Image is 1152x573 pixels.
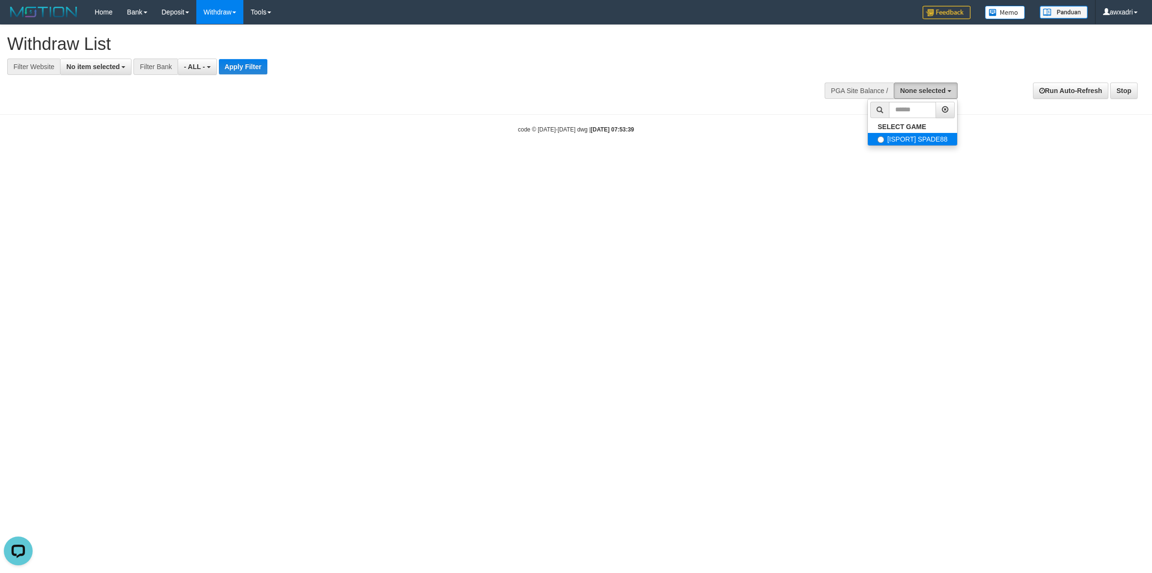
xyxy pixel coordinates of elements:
[1110,83,1138,99] a: Stop
[4,4,33,33] button: Open LiveChat chat widget
[1040,6,1088,19] img: panduan.png
[868,133,957,145] label: [ISPORT] SPADE88
[900,87,946,95] span: None selected
[66,63,120,71] span: No item selected
[877,136,884,143] input: [ISPORT] SPADE88
[877,123,926,131] b: SELECT GAME
[894,83,958,99] button: None selected
[591,126,634,133] strong: [DATE] 07:53:39
[133,59,178,75] div: Filter Bank
[184,63,205,71] span: - ALL -
[60,59,132,75] button: No item selected
[178,59,216,75] button: - ALL -
[518,126,634,133] small: code © [DATE]-[DATE] dwg |
[985,6,1025,19] img: Button%20Memo.svg
[7,35,758,54] h1: Withdraw List
[7,59,60,75] div: Filter Website
[868,120,957,133] a: SELECT GAME
[219,59,267,74] button: Apply Filter
[7,5,80,19] img: MOTION_logo.png
[923,6,971,19] img: Feedback.jpg
[825,83,894,99] div: PGA Site Balance /
[1033,83,1108,99] a: Run Auto-Refresh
